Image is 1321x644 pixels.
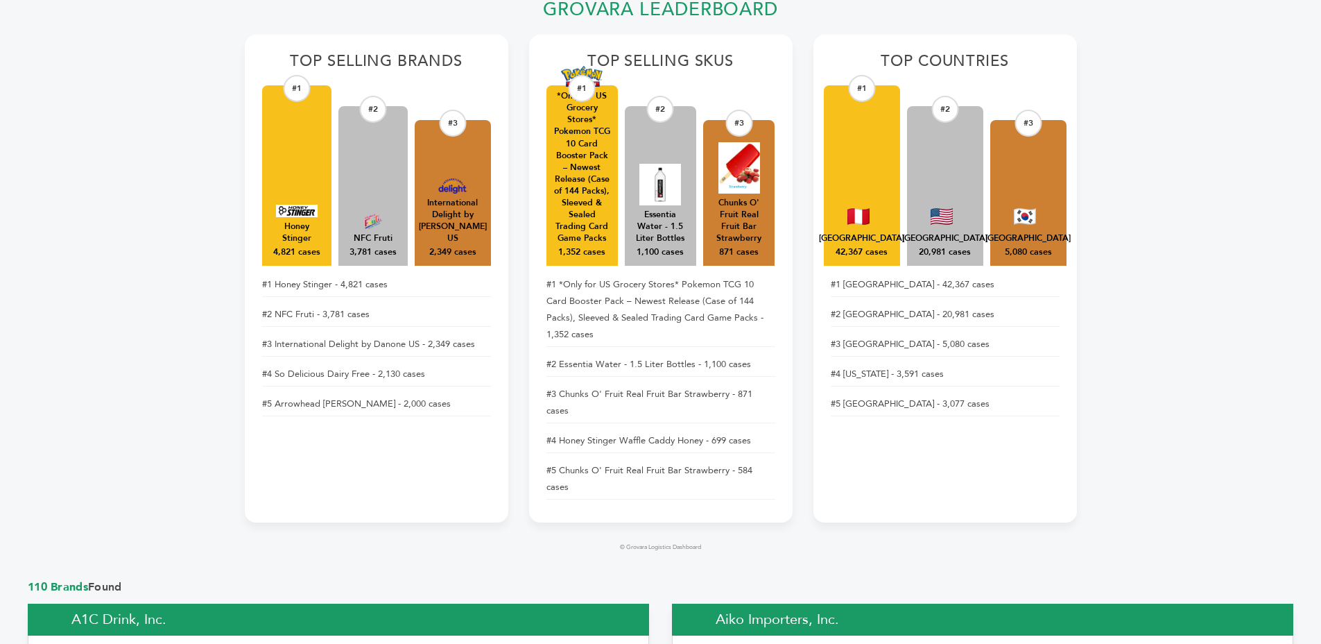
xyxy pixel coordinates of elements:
img: Peru Flag [847,208,870,225]
div: 2,349 cases [429,246,476,259]
img: Essentia Water - 1.5 Liter Bottles [639,164,681,205]
img: Chunks O' Fruit Real Fruit Bar Strawberry [718,142,760,194]
img: South Korea Flag [1014,208,1036,225]
h2: Top Selling Brands [262,52,491,78]
div: NFC Fruti [354,232,392,244]
h2: Top Selling SKUs [546,52,775,78]
div: International Delight by [PERSON_NAME] US [419,197,487,244]
li: #2 Essentia Water - 1.5 Liter Bottles - 1,100 cases [546,353,775,377]
div: #3 [725,110,752,137]
div: 1,352 cases [558,246,605,259]
div: 4,821 cases [273,246,320,259]
div: Essentia Water - 1.5 Liter Bottles [632,209,689,244]
li: #2 [GEOGRAPHIC_DATA] - 20,981 cases [831,303,1060,327]
h2: Aiko Importers, Inc. [672,604,1293,636]
li: #3 [GEOGRAPHIC_DATA] - 5,080 cases [831,332,1060,357]
li: #5 Arrowhead [PERSON_NAME] - 2,000 cases [262,392,491,416]
div: #1 [848,75,875,102]
li: #2 NFC Fruti - 3,781 cases [262,303,491,327]
div: 42,367 cases [836,246,888,259]
div: #3 [439,110,466,137]
li: #5 [GEOGRAPHIC_DATA] - 3,077 cases [831,392,1060,416]
footer: © Grovara Logistics Dashboard [245,543,1077,552]
div: #1 [283,75,310,102]
h2: A1C Drink, Inc. [28,604,649,636]
li: #4 [US_STATE] - 3,591 cases [831,362,1060,387]
div: Peru [819,232,904,244]
li: #1 Honey Stinger - 4,821 cases [262,273,491,297]
li: #3 International Delight by Danone US - 2,349 cases [262,332,491,357]
div: Chunks O' Fruit Real Fruit Bar Strawberry [710,197,768,244]
li: #4 Honey Stinger Waffle Caddy Honey - 699 cases [546,429,775,453]
div: South Korea [985,232,1071,244]
div: #3 [1015,110,1042,137]
div: United States [902,232,987,244]
h2: Top Countries [831,52,1060,78]
div: Honey Stinger [269,221,325,244]
img: *Only for US Grocery Stores* Pokemon TCG 10 Card Booster Pack – Newest Release (Case of 144 Packs... [561,66,603,87]
span: 110 Brands [28,579,88,595]
img: Honey Stinger [276,205,318,217]
div: #1 [569,75,596,102]
img: NFC Fruti [352,214,394,229]
div: #2 [931,96,958,123]
img: International Delight by Danone US [432,178,474,194]
span: Found [28,579,1293,595]
div: #2 [359,96,386,123]
li: #3 Chunks O' Fruit Real Fruit Bar Strawberry - 871 cases [546,382,775,423]
div: 1,100 cases [637,246,684,259]
div: 5,080 cases [1005,246,1052,259]
div: 3,781 cases [349,246,397,259]
img: United States Flag [931,208,953,225]
li: #4 So Delicious Dairy Free - 2,130 cases [262,362,491,387]
div: #2 [647,96,674,123]
div: 871 cases [719,246,759,259]
li: #1 *Only for US Grocery Stores* Pokemon TCG 10 Card Booster Pack – Newest Release (Case of 144 Pa... [546,273,775,347]
div: *Only for US Grocery Stores* Pokemon TCG 10 Card Booster Pack – Newest Release (Case of 144 Packs... [553,90,611,244]
li: #1 [GEOGRAPHIC_DATA] - 42,367 cases [831,273,1060,297]
div: 20,981 cases [919,246,971,259]
li: #5 Chunks O' Fruit Real Fruit Bar Strawberry - 584 cases [546,459,775,500]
